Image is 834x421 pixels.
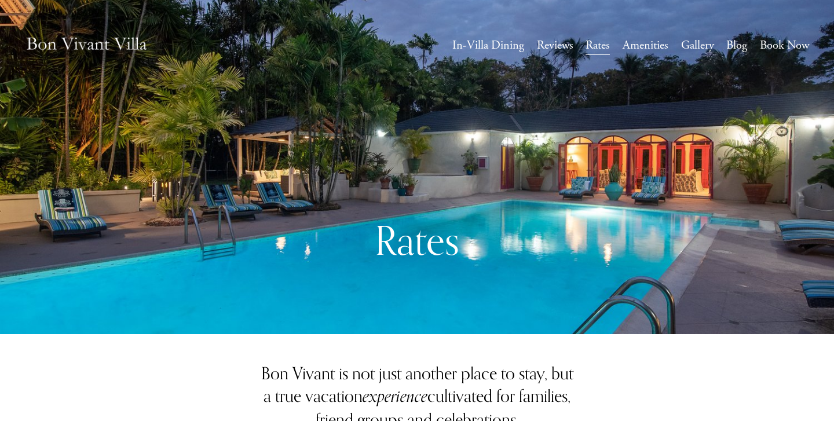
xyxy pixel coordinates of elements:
a: Rates [586,35,610,56]
a: Book Now [760,35,809,56]
img: Caribbean Vacation Rental | Bon Vivant Villa [25,25,148,66]
a: Amenities [623,35,668,56]
em: experience [363,383,427,410]
a: In-Villa Dining [452,35,524,56]
a: Reviews [537,35,573,56]
a: Blog [726,35,747,56]
h1: Rates [321,216,513,265]
a: Gallery [681,35,714,56]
